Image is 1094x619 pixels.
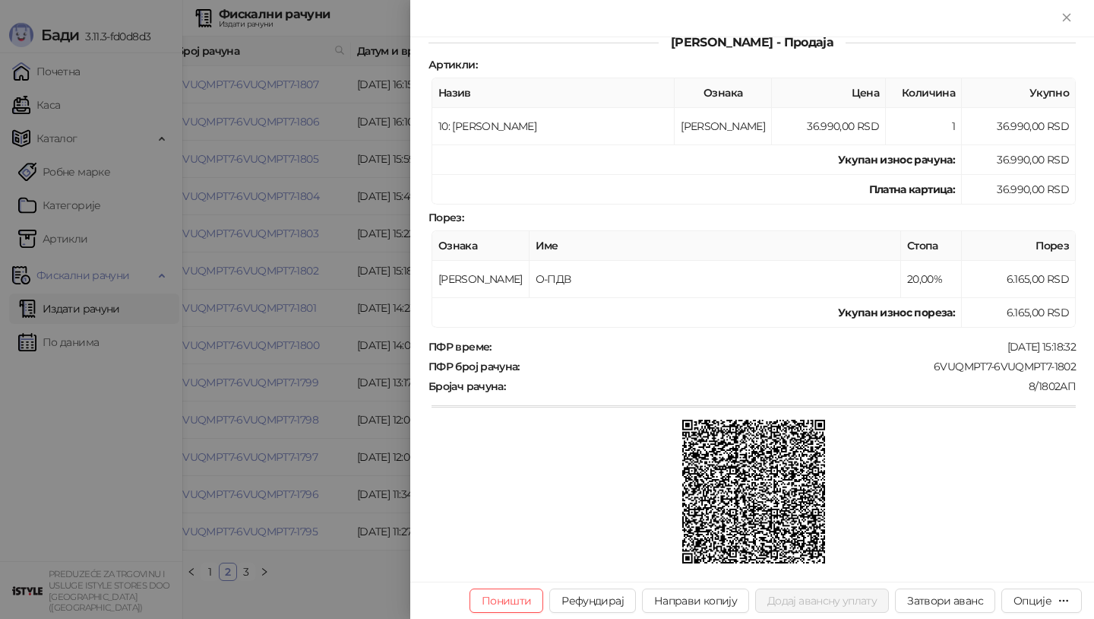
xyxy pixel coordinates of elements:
button: Затвори аванс [895,589,995,613]
span: Крај фискалног рачуна [668,580,837,595]
span: Направи копију [654,594,737,608]
button: Рефундирај [549,589,636,613]
button: Поништи [470,589,544,613]
div: 6VUQMPT7-6VUQMPT7-1802 [521,360,1077,373]
span: [PERSON_NAME] - Продаја [659,35,846,49]
strong: Укупан износ рачуна : [838,153,955,167]
td: 36.990,00 RSD [962,175,1076,205]
strong: ПФР број рачуна : [428,360,520,373]
button: Направи копију [642,589,749,613]
div: [DATE] 15:18:32 [493,340,1077,354]
strong: Бројач рачуна : [428,379,505,393]
td: 6.165,00 RSD [962,261,1076,298]
button: Додај авансну уплату [755,589,889,613]
strong: Порез : [428,211,463,224]
strong: Артикли : [428,58,477,71]
td: 36.990,00 RSD [962,108,1076,145]
td: [PERSON_NAME] [432,261,530,298]
td: 6.165,00 RSD [962,298,1076,328]
td: 1 [886,108,962,145]
td: 36.990,00 RSD [962,145,1076,175]
th: Име [530,231,901,261]
th: Порез [962,231,1076,261]
strong: ПФР време : [428,340,492,354]
strong: Платна картица : [869,183,955,196]
td: 20,00% [901,261,962,298]
th: Цена [772,78,886,108]
div: 8/1802АП [507,379,1077,393]
th: Укупно [962,78,1076,108]
th: Количина [886,78,962,108]
td: О-ПДВ [530,261,901,298]
th: Назив [432,78,675,108]
td: 36.990,00 RSD [772,108,886,145]
th: Ознака [675,78,772,108]
td: 10: [PERSON_NAME] [432,108,675,145]
strong: Укупан износ пореза: [838,306,955,319]
div: Опције [1013,594,1051,608]
img: QR код [682,420,826,563]
button: Опције [1001,589,1082,613]
td: [PERSON_NAME] [675,108,772,145]
th: Стопа [901,231,962,261]
th: Ознака [432,231,530,261]
button: Close [1058,9,1076,27]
